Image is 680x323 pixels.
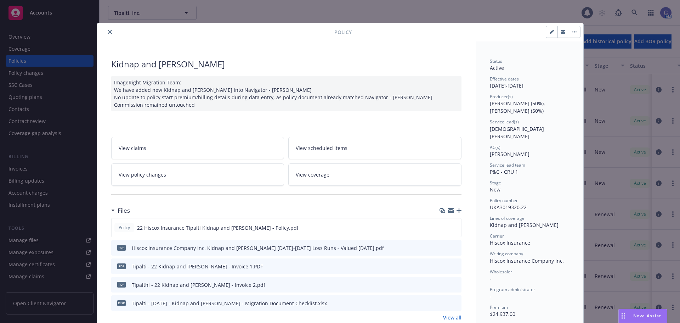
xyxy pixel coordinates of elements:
[490,168,518,175] span: P&C - CRU 1
[288,163,461,186] a: View coverage
[452,244,459,252] button: preview file
[137,224,299,232] span: 22 Hiscox Insurance Tipalti Kidnap and [PERSON_NAME] - Policy.pdf
[490,222,559,228] span: Kidnap and [PERSON_NAME]
[117,282,126,287] span: pdf
[490,144,500,150] span: AC(s)
[619,309,628,323] div: Drag to move
[490,126,544,140] span: [DEMOGRAPHIC_DATA][PERSON_NAME]
[119,171,166,178] span: View policy changes
[490,151,529,157] span: [PERSON_NAME]
[490,286,535,293] span: Program administrator
[111,137,284,159] a: View claims
[111,76,461,111] div: ImageRight Migration Team: We have added new Kidnap and [PERSON_NAME] into Navigator - [PERSON_NA...
[490,119,519,125] span: Service lead(s)
[111,206,130,215] div: Files
[441,281,447,289] button: download file
[452,263,459,270] button: preview file
[490,215,525,221] span: Lines of coverage
[111,163,284,186] a: View policy changes
[111,58,461,70] div: Kidnap and [PERSON_NAME]
[117,300,126,306] span: xlsx
[452,224,458,232] button: preview file
[117,224,131,231] span: Policy
[490,257,564,264] span: Hiscox Insurance Company Inc.
[117,245,126,250] span: pdf
[132,281,265,289] div: Tipalthi - 22 Kidnap and [PERSON_NAME] - Invoice 2.pdf
[118,206,130,215] h3: Files
[490,65,504,71] span: Active
[490,233,504,239] span: Carrier
[117,263,126,269] span: PDF
[490,311,515,317] span: $24,937.00
[106,28,114,36] button: close
[490,58,502,64] span: Status
[490,186,500,193] span: New
[443,314,461,321] a: View all
[490,251,523,257] span: Writing company
[633,313,661,319] span: Nova Assist
[490,180,501,186] span: Stage
[490,304,508,310] span: Premium
[441,263,447,270] button: download file
[132,244,384,252] div: Hiscox Insurance Company Inc. Kidnap and [PERSON_NAME] [DATE]-[DATE] Loss Runs - Valued [DATE].pdf
[490,197,518,204] span: Policy number
[490,76,519,82] span: Effective dates
[296,144,347,152] span: View scheduled items
[490,275,492,282] span: -
[334,28,352,36] span: Policy
[490,100,546,114] span: [PERSON_NAME] (50%), [PERSON_NAME] (50%)
[618,309,667,323] button: Nova Assist
[490,76,569,89] div: [DATE] - [DATE]
[441,300,447,307] button: download file
[490,269,512,275] span: Wholesaler
[441,224,446,232] button: download file
[490,239,530,246] span: Hiscox Insurance
[490,162,525,168] span: Service lead team
[132,263,263,270] div: Tipalti - 22 Kidnap and [PERSON_NAME] - Invoice 1.PDF
[119,144,146,152] span: View claims
[452,281,459,289] button: preview file
[288,137,461,159] a: View scheduled items
[296,171,329,178] span: View coverage
[441,244,447,252] button: download file
[490,293,492,300] span: -
[132,300,327,307] div: Tipalti - [DATE] - Kidnap and [PERSON_NAME] - Migration Document Checklist.xlsx
[490,94,513,100] span: Producer(s)
[490,204,527,211] span: UKA3019320.22
[452,300,459,307] button: preview file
